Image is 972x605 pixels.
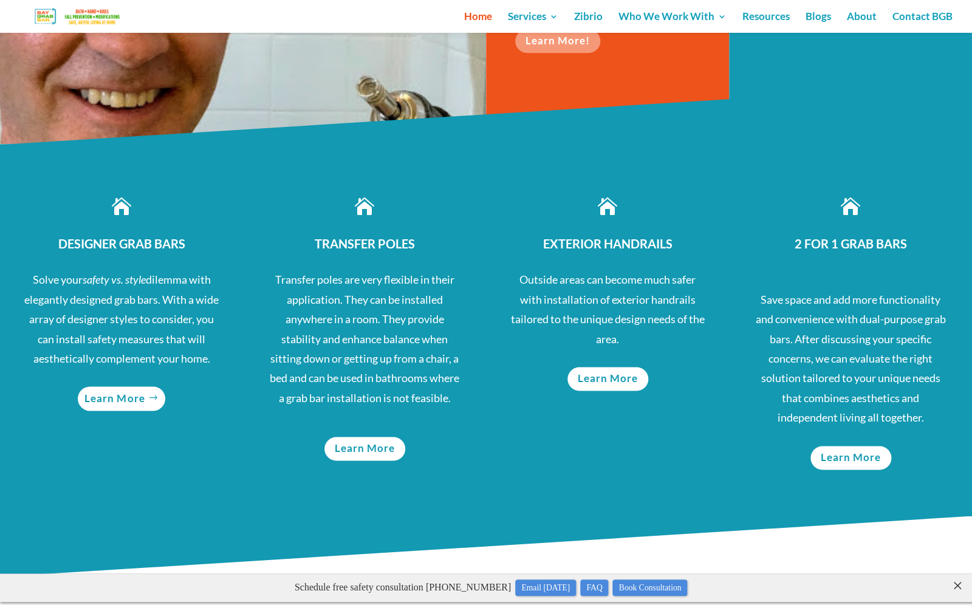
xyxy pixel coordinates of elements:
a: Email [DATE] [515,6,576,22]
a: Services [508,12,558,33]
a: Home [464,12,492,33]
span: EXTERIOR HANDRAILS [543,236,673,251]
span: safety vs. style [83,273,146,286]
a: Contact BGB [892,12,953,33]
span: Outside areas can become much safer with installation of exterior handrails tailored to the uniqu... [511,273,705,345]
span: TRANSFER POLES [315,236,415,251]
span: Save space and add more functionality and convenience with dual-purpose grab bars. After discussi... [756,293,946,424]
a: Resources [742,12,790,33]
span: dilemma with elegantly designed grab bars. With a wide array of designer styles to consider, you ... [24,273,219,365]
a: Blogs [806,12,831,33]
span: DESIGNER GRAB BARS [58,236,185,251]
span:  [598,197,617,216]
span: 2 FOR 1 GRAB BARS [795,236,907,251]
a: Learn More [78,386,166,410]
a: Learn More [567,367,648,391]
a: Zibrio [574,12,603,33]
span:  [841,197,860,216]
a: Learn More [810,446,891,470]
a: Learn More! [515,29,600,53]
img: Bay Grab Bar [21,5,136,27]
a: Who We Work With [618,12,727,33]
a: Learn More [324,437,405,460]
span:  [112,197,131,216]
a: About [847,12,877,33]
p: Schedule free safety consultation [PHONE_NUMBER] [29,5,953,24]
span:  [355,197,374,216]
span: Solve your [33,273,83,286]
span: Transfer poles are very flexible in their application. They can be installed anywhere in a room. ... [270,273,459,404]
close: × [951,3,963,15]
a: Book Consultation [612,6,687,22]
a: FAQ [580,6,608,22]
